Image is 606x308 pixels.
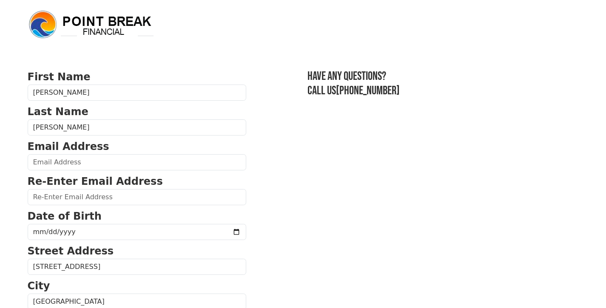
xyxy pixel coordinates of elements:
[28,119,246,136] input: Last Name
[28,175,163,187] strong: Re-Enter Email Address
[28,154,246,170] input: Email Address
[307,84,579,98] h3: Call us
[28,85,246,101] input: First Name
[28,106,88,118] strong: Last Name
[28,259,246,275] input: Street Address
[28,9,155,40] img: logo.png
[28,189,246,205] input: Re-Enter Email Address
[336,84,400,98] a: [PHONE_NUMBER]
[28,71,91,83] strong: First Name
[28,245,114,257] strong: Street Address
[28,210,102,222] strong: Date of Birth
[307,69,579,84] h3: Have any questions?
[28,280,50,292] strong: City
[28,141,109,153] strong: Email Address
